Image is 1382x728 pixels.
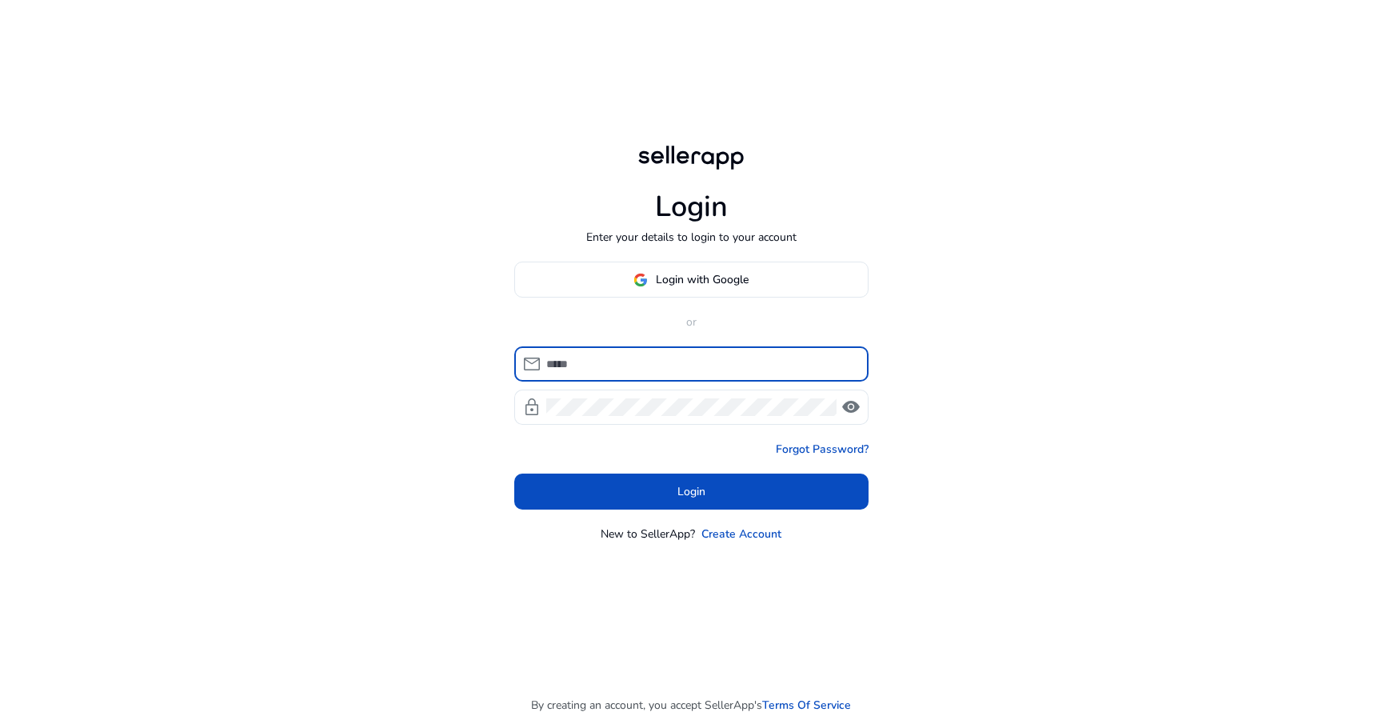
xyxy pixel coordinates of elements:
[522,398,541,417] span: lock
[655,190,728,224] h1: Login
[586,229,797,246] p: Enter your details to login to your account
[677,483,705,500] span: Login
[522,354,541,374] span: mail
[656,271,749,288] span: Login with Google
[841,398,861,417] span: visibility
[514,262,869,298] button: Login with Google
[633,273,648,287] img: google-logo.svg
[776,441,869,458] a: Forgot Password?
[601,526,695,542] p: New to SellerApp?
[514,314,869,330] p: or
[762,697,851,714] a: Terms Of Service
[701,526,781,542] a: Create Account
[514,474,869,510] button: Login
